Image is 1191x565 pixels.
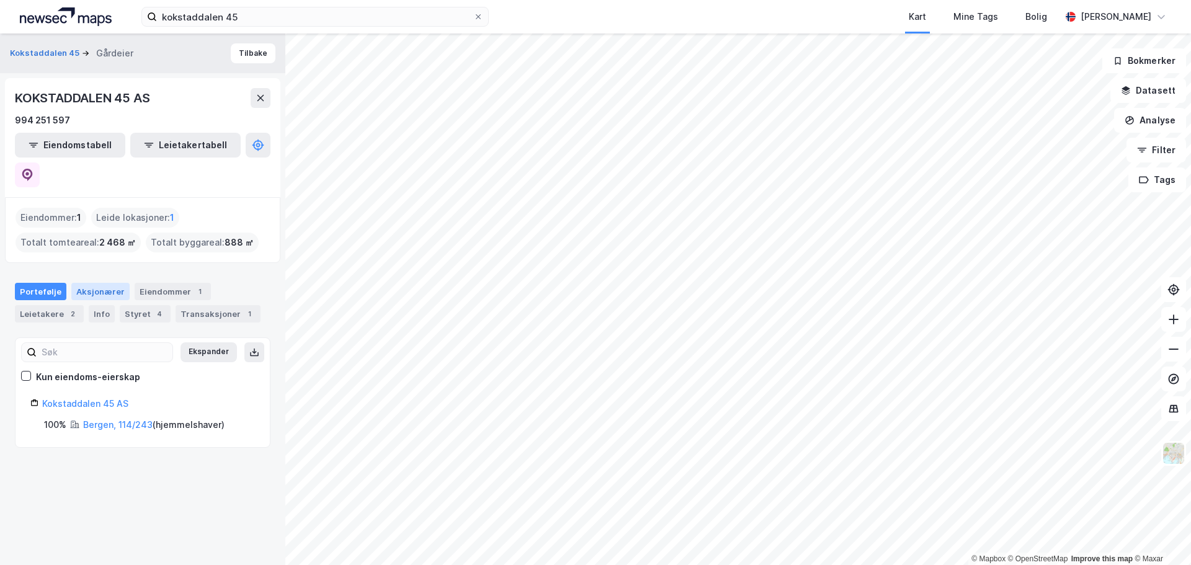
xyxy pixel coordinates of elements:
[15,113,70,128] div: 994 251 597
[16,233,141,252] div: Totalt tomteareal :
[1081,9,1151,24] div: [PERSON_NAME]
[1071,554,1133,563] a: Improve this map
[42,398,128,409] a: Kokstaddalen 45 AS
[1128,167,1186,192] button: Tags
[89,305,115,323] div: Info
[153,308,166,320] div: 4
[66,308,79,320] div: 2
[971,554,1006,563] a: Mapbox
[176,305,261,323] div: Transaksjoner
[231,43,275,63] button: Tilbake
[194,285,206,298] div: 1
[1025,9,1047,24] div: Bolig
[243,308,256,320] div: 1
[170,210,174,225] span: 1
[135,283,211,300] div: Eiendommer
[130,133,241,158] button: Leietakertabell
[1114,108,1186,133] button: Analyse
[157,7,473,26] input: Søk på adresse, matrikkel, gårdeiere, leietakere eller personer
[77,210,81,225] span: 1
[71,283,130,300] div: Aksjonærer
[146,233,259,252] div: Totalt byggareal :
[99,235,136,250] span: 2 468 ㎡
[91,208,179,228] div: Leide lokasjoner :
[83,419,153,430] a: Bergen, 114/243
[1129,505,1191,565] div: Kontrollprogram for chat
[36,370,140,385] div: Kun eiendoms-eierskap
[1126,138,1186,162] button: Filter
[15,88,152,108] div: KOKSTADDALEN 45 AS
[15,133,125,158] button: Eiendomstabell
[909,9,926,24] div: Kart
[20,7,112,26] img: logo.a4113a55bc3d86da70a041830d287a7e.svg
[10,47,82,60] button: Kokstaddalen 45
[15,283,66,300] div: Portefølje
[37,343,172,362] input: Søk
[1102,48,1186,73] button: Bokmerker
[1162,442,1185,465] img: Z
[16,208,86,228] div: Eiendommer :
[44,417,66,432] div: 100%
[96,46,133,61] div: Gårdeier
[181,342,237,362] button: Ekspander
[83,417,225,432] div: ( hjemmelshaver )
[1008,554,1068,563] a: OpenStreetMap
[1110,78,1186,103] button: Datasett
[225,235,254,250] span: 888 ㎡
[953,9,998,24] div: Mine Tags
[1129,505,1191,565] iframe: Chat Widget
[15,305,84,323] div: Leietakere
[120,305,171,323] div: Styret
